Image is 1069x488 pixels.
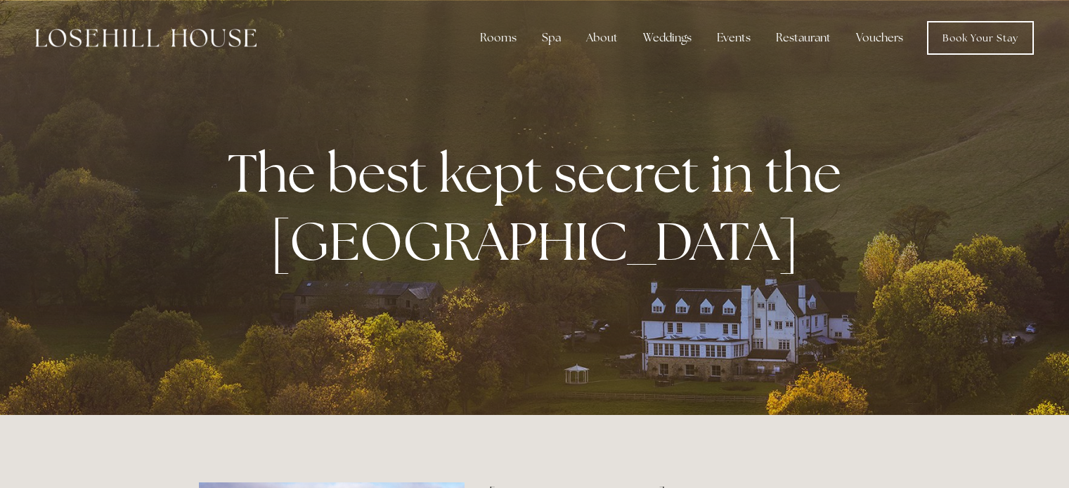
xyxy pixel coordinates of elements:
[228,138,853,276] strong: The best kept secret in the [GEOGRAPHIC_DATA]
[469,24,528,52] div: Rooms
[845,24,914,52] a: Vouchers
[765,24,842,52] div: Restaurant
[575,24,629,52] div: About
[35,29,257,47] img: Losehill House
[927,21,1034,55] a: Book Your Stay
[706,24,762,52] div: Events
[531,24,572,52] div: Spa
[632,24,703,52] div: Weddings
